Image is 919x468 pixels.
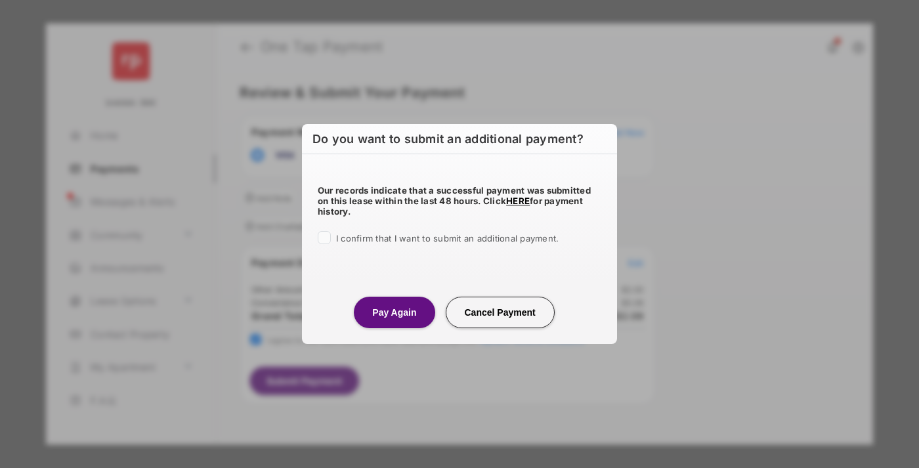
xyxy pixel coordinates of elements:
h6: Do you want to submit an additional payment? [302,124,617,154]
button: Pay Again [354,297,435,328]
button: Cancel Payment [446,297,555,328]
span: I confirm that I want to submit an additional payment. [336,233,559,244]
h5: Our records indicate that a successful payment was submitted on this lease within the last 48 hou... [318,185,601,217]
a: HERE [506,196,530,206]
